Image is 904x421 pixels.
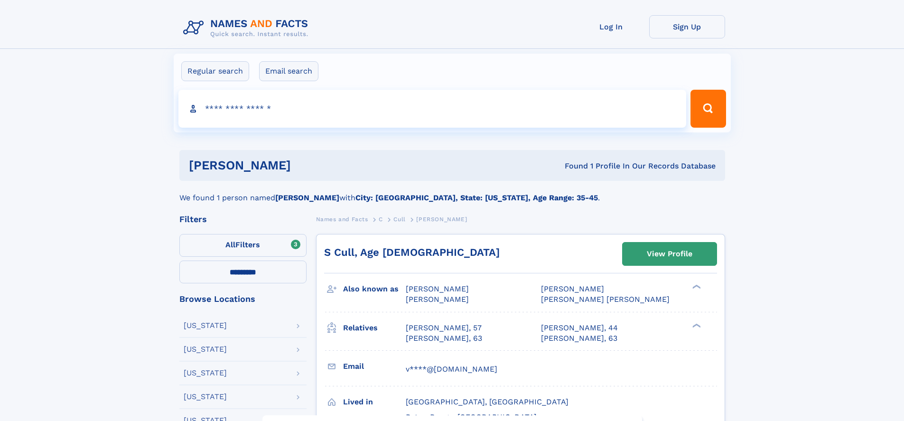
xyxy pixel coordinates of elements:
div: [US_STATE] [184,322,227,329]
a: [PERSON_NAME], 63 [541,333,617,344]
a: Names and Facts [316,213,368,225]
a: Cull [393,213,405,225]
div: ❯ [690,322,701,328]
span: [PERSON_NAME] [416,216,467,223]
div: [US_STATE] [184,346,227,353]
a: Log In [573,15,649,38]
span: C [379,216,383,223]
b: [PERSON_NAME] [275,193,339,202]
a: View Profile [623,243,717,265]
span: [PERSON_NAME] [406,295,469,304]
h3: Lived in [343,394,406,410]
label: Regular search [181,61,249,81]
span: All [225,240,235,249]
span: [PERSON_NAME] [406,284,469,293]
a: Sign Up [649,15,725,38]
span: Cull [393,216,405,223]
h1: [PERSON_NAME] [189,159,428,171]
img: Logo Names and Facts [179,15,316,41]
div: We found 1 person named with . [179,181,725,204]
a: [PERSON_NAME], 44 [541,323,618,333]
div: [US_STATE] [184,393,227,401]
div: Filters [179,215,307,224]
label: Filters [179,234,307,257]
input: search input [178,90,687,128]
span: [PERSON_NAME] [541,284,604,293]
span: [PERSON_NAME] [PERSON_NAME] [541,295,670,304]
a: [PERSON_NAME], 63 [406,333,482,344]
div: Found 1 Profile In Our Records Database [428,161,716,171]
a: S Cull, Age [DEMOGRAPHIC_DATA] [324,246,500,258]
div: Browse Locations [179,295,307,303]
h3: Relatives [343,320,406,336]
b: City: [GEOGRAPHIC_DATA], State: [US_STATE], Age Range: 35-45 [355,193,598,202]
label: Email search [259,61,318,81]
h3: Email [343,358,406,374]
a: [PERSON_NAME], 57 [406,323,482,333]
div: ❯ [690,284,701,290]
div: [US_STATE] [184,369,227,377]
a: C [379,213,383,225]
span: [GEOGRAPHIC_DATA], [GEOGRAPHIC_DATA] [406,397,568,406]
button: Search Button [690,90,726,128]
h3: Also known as [343,281,406,297]
div: View Profile [647,243,692,265]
